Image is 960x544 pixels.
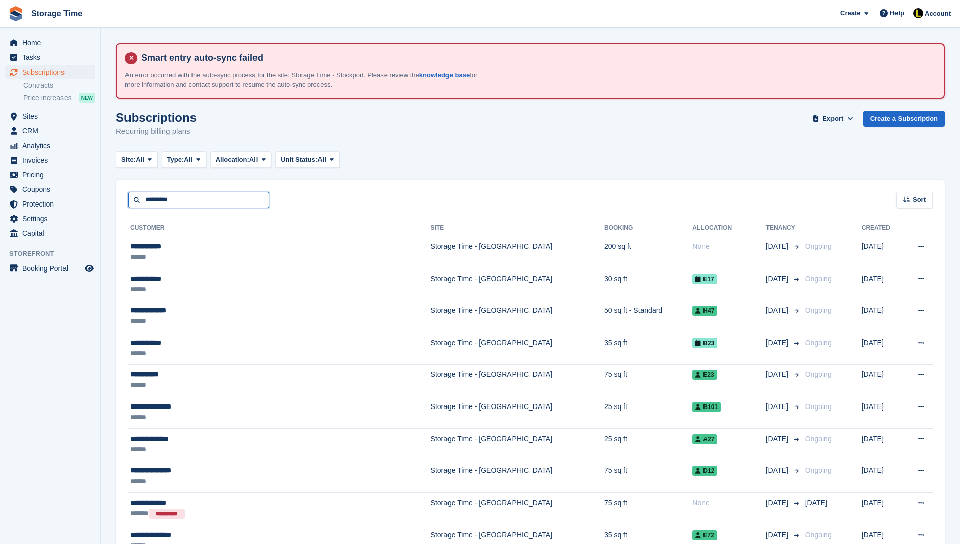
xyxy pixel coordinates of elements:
[692,370,717,380] span: E23
[604,428,692,460] td: 25 sq ft
[22,65,83,79] span: Subscriptions
[5,197,95,211] a: menu
[210,151,272,168] button: Allocation: All
[604,300,692,332] td: 50 sq ft - Standard
[840,8,860,18] span: Create
[22,182,83,196] span: Coupons
[22,109,83,123] span: Sites
[22,168,83,182] span: Pricing
[862,396,903,429] td: [DATE]
[925,9,951,19] span: Account
[431,332,604,364] td: Storage Time - [GEOGRAPHIC_DATA]
[604,332,692,364] td: 35 sq ft
[805,306,832,314] span: Ongoing
[604,364,692,396] td: 75 sq ft
[766,305,790,316] span: [DATE]
[862,268,903,300] td: [DATE]
[5,36,95,50] a: menu
[766,337,790,348] span: [DATE]
[9,249,100,259] span: Storefront
[281,155,317,165] span: Unit Status:
[766,369,790,380] span: [DATE]
[692,530,717,540] span: E72
[862,300,903,332] td: [DATE]
[805,275,832,283] span: Ongoing
[22,124,83,138] span: CRM
[692,402,721,412] span: B101
[766,434,790,444] span: [DATE]
[23,92,95,103] a: Price increases NEW
[5,261,95,276] a: menu
[692,338,717,348] span: B23
[805,531,832,539] span: Ongoing
[5,124,95,138] a: menu
[137,52,936,64] h4: Smart entry auto-sync failed
[167,155,184,165] span: Type:
[811,111,855,127] button: Export
[431,236,604,268] td: Storage Time - [GEOGRAPHIC_DATA]
[5,212,95,226] a: menu
[766,220,801,236] th: Tenancy
[805,499,827,507] span: [DATE]
[431,492,604,525] td: Storage Time - [GEOGRAPHIC_DATA]
[125,70,478,90] p: An error occurred with the auto-sync process for the site: Storage Time - Stockport. Please revie...
[805,466,832,474] span: Ongoing
[79,93,95,103] div: NEW
[692,274,717,284] span: E17
[5,65,95,79] a: menu
[862,428,903,460] td: [DATE]
[22,36,83,50] span: Home
[766,498,790,508] span: [DATE]
[136,155,144,165] span: All
[116,111,197,124] h1: Subscriptions
[862,364,903,396] td: [DATE]
[862,492,903,525] td: [DATE]
[83,262,95,275] a: Preview store
[431,364,604,396] td: Storage Time - [GEOGRAPHIC_DATA]
[5,226,95,240] a: menu
[766,465,790,476] span: [DATE]
[23,81,95,90] a: Contracts
[22,139,83,153] span: Analytics
[604,236,692,268] td: 200 sq ft
[116,126,197,138] p: Recurring billing plans
[692,434,717,444] span: A27
[862,236,903,268] td: [DATE]
[419,71,470,79] a: knowledge base
[604,460,692,493] td: 75 sq ft
[184,155,193,165] span: All
[121,155,136,165] span: Site:
[22,226,83,240] span: Capital
[5,109,95,123] a: menu
[27,5,86,22] a: Storage Time
[913,8,923,18] img: Laaibah Sarwar
[275,151,339,168] button: Unit Status: All
[431,220,604,236] th: Site
[692,306,717,316] span: H47
[431,396,604,429] td: Storage Time - [GEOGRAPHIC_DATA]
[22,50,83,64] span: Tasks
[5,168,95,182] a: menu
[692,498,765,508] div: None
[431,460,604,493] td: Storage Time - [GEOGRAPHIC_DATA]
[805,242,832,250] span: Ongoing
[805,435,832,443] span: Ongoing
[5,139,95,153] a: menu
[22,261,83,276] span: Booking Portal
[162,151,206,168] button: Type: All
[766,241,790,252] span: [DATE]
[766,274,790,284] span: [DATE]
[692,220,765,236] th: Allocation
[862,332,903,364] td: [DATE]
[805,338,832,347] span: Ongoing
[431,428,604,460] td: Storage Time - [GEOGRAPHIC_DATA]
[249,155,258,165] span: All
[863,111,945,127] a: Create a Subscription
[604,492,692,525] td: 75 sq ft
[431,300,604,332] td: Storage Time - [GEOGRAPHIC_DATA]
[766,401,790,412] span: [DATE]
[766,530,790,540] span: [DATE]
[22,197,83,211] span: Protection
[822,114,843,124] span: Export
[805,370,832,378] span: Ongoing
